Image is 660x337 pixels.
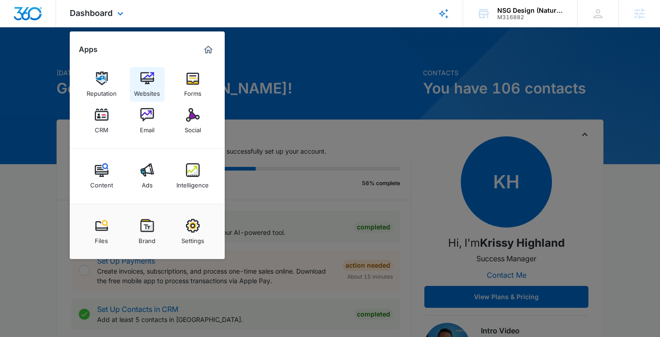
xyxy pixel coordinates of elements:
div: Brand [139,233,155,244]
div: Social [185,122,201,134]
div: account id [497,14,564,21]
div: Content [90,177,113,189]
a: CRM [84,104,119,138]
a: Settings [175,214,210,249]
a: Content [84,159,119,193]
a: Brand [130,214,165,249]
div: Forms [184,85,201,97]
span: Dashboard [70,8,113,18]
a: Ads [130,159,165,193]
a: Forms [175,67,210,102]
div: Files [95,233,108,244]
a: Reputation [84,67,119,102]
div: account name [497,7,564,14]
div: Settings [181,233,204,244]
div: Ads [142,177,153,189]
h2: Apps [79,45,98,54]
div: Websites [134,85,160,97]
a: Files [84,214,119,249]
div: Email [140,122,155,134]
a: Websites [130,67,165,102]
a: Intelligence [175,159,210,193]
div: Reputation [87,85,117,97]
a: Social [175,104,210,138]
a: Email [130,104,165,138]
div: CRM [95,122,108,134]
div: Intelligence [176,177,209,189]
a: Marketing 360® Dashboard [201,42,216,57]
